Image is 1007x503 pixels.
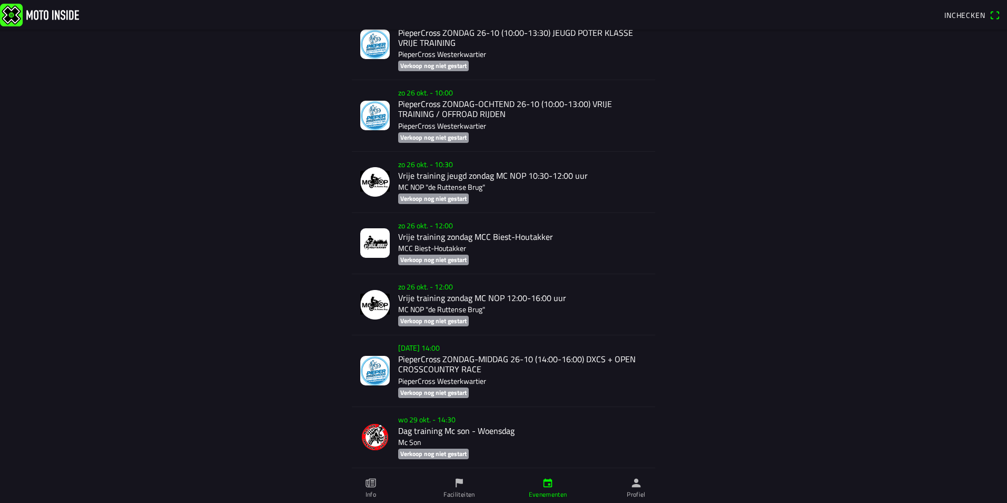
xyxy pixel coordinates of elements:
[939,6,1005,24] a: Incheckenqr scanner
[366,490,376,499] ion-label: Info
[453,477,465,489] ion-icon: flag
[352,80,655,151] a: zo 26 okt. - 10:00PieperCross ZONDAG-OCHTEND 26-10 (10:00-13:00) VRIJE TRAINING / OFFROAD RIJDENP...
[360,167,390,197] img: NjdwpvkGicnr6oC83998ZTDUeXJJ29cK9cmzxz8K.png
[360,228,390,258] img: AEY7K0FQDb7g4MUZO7CQbwwO4E97YyHV2vqgSJDz.jpg
[360,290,390,320] img: NjdwpvkGicnr6oC83998ZTDUeXJJ29cK9cmzxz8K.png
[360,356,390,385] img: PdGukOrjLhVABmWOw5NEgetiR9AZ1knzJ8XSNrVB.jpeg
[443,490,475,499] ion-label: Faciliteiten
[360,422,390,452] img: sfRBxcGZmvZ0K6QUyq9TbY0sbKJYVDoKWVN9jkDZ.png
[627,490,646,499] ion-label: Profiel
[352,9,655,80] a: zo 26 okt. - 10:00PieperCross ZONDAG 26-10 (10:00-13:30) JEUGD POTER KLASSE VRIJE TRAININGPieperC...
[944,9,985,21] span: Inchecken
[360,30,390,59] img: PdGukOrjLhVABmWOw5NEgetiR9AZ1knzJ8XSNrVB.jpeg
[352,152,655,213] a: zo 26 okt. - 10:30Vrije training jeugd zondag MC NOP 10:30-12:00 uurMC NOP "de Ruttense Brug"Verk...
[630,477,642,489] ion-icon: person
[542,477,554,489] ion-icon: calendar
[360,101,390,130] img: PdGukOrjLhVABmWOw5NEgetiR9AZ1knzJ8XSNrVB.jpeg
[352,213,655,274] a: zo 26 okt. - 12:00Vrije training zondag MCC Biest-HoutakkerMCC Biest-HoutakkerVerkoop nog niet ge...
[352,335,655,407] a: [DATE] 14:00PieperCross ZONDAG-MIDDAG 26-10 (14:00-16:00) DXCS + OPEN CROSSCOUNTRY RACEPieperCros...
[352,274,655,335] a: zo 26 okt. - 12:00Vrije training zondag MC NOP 12:00-16:00 uurMC NOP "de Ruttense Brug"Verkoop no...
[365,477,377,489] ion-icon: paper
[352,407,655,468] a: wo 29 okt. - 14:30Dag training Mc son - WoensdagMc SonVerkoop nog niet gestart
[529,490,567,499] ion-label: Evenementen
